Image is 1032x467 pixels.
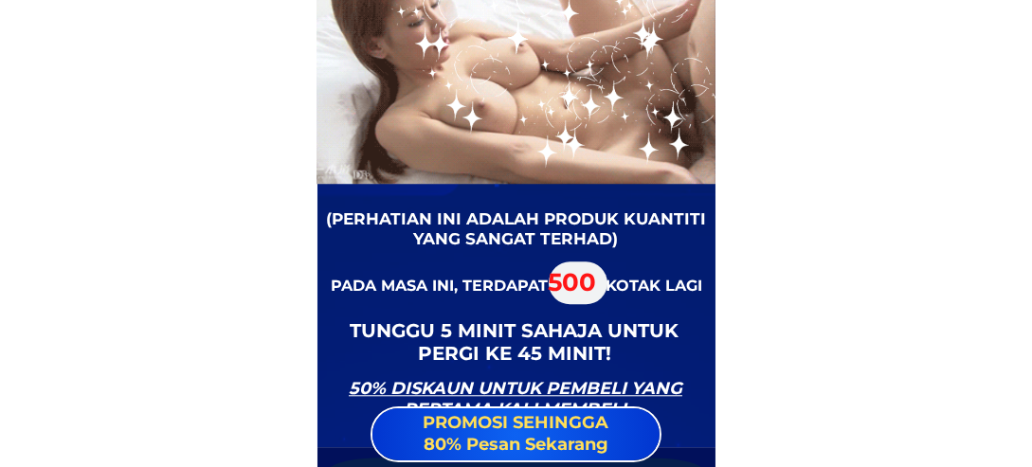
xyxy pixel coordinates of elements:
span: kotak lagi [606,277,702,295]
span: PROMOSI SEHINGGA 80% Pesan Sekarang [423,412,608,455]
h3: Pada masa ini, terdapat [317,268,716,297]
h3: (perhatian ini adalah produk kuantiti yang sangat terhad) [317,209,715,248]
h3: 50% DISKAUN UNTUK PEMBELI YANG PERTAMA KALI MEMBELI [317,379,714,420]
h3: TUNGGU 5 MINIT SAHAJA UNTUK PERGI KE 45 MINIT! [317,319,713,365]
span: 500 [548,267,596,297]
